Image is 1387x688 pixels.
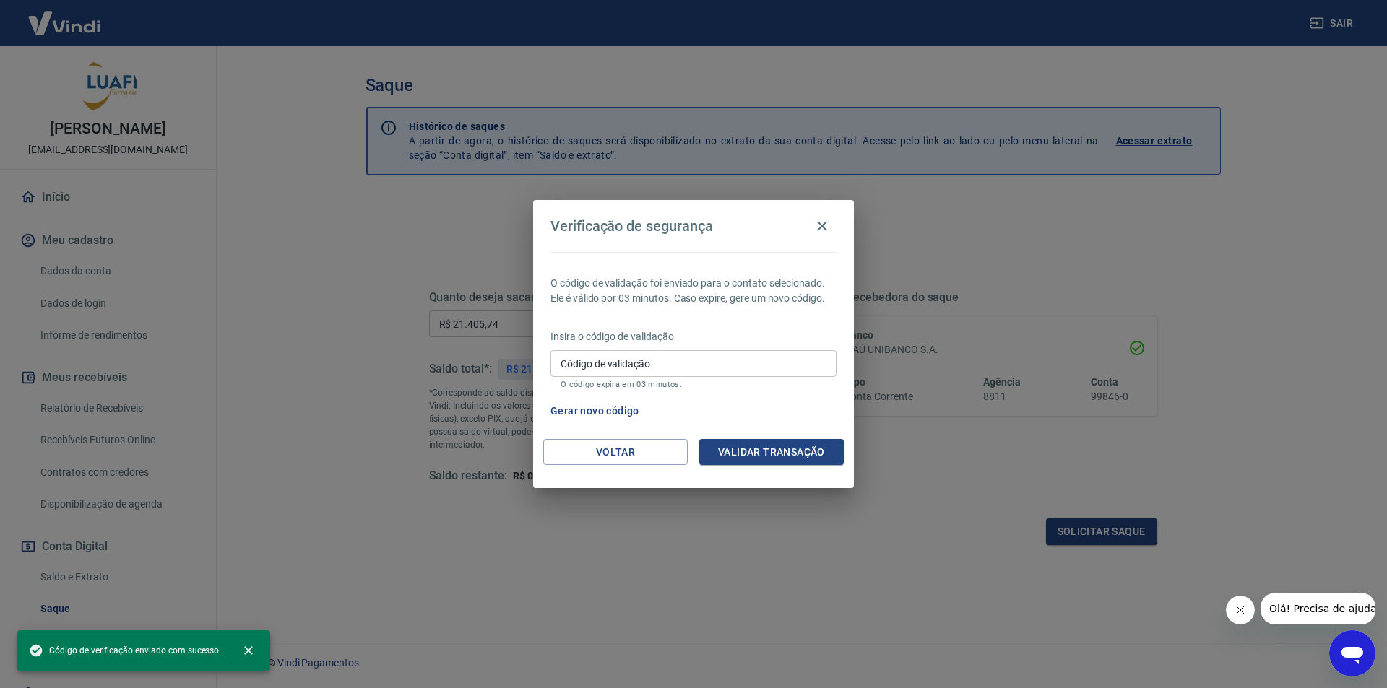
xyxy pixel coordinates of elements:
button: close [233,635,264,666]
span: Olá! Precisa de ajuda? [9,10,121,22]
p: O código de validação foi enviado para o contato selecionado. Ele é válido por 03 minutos. Caso e... [550,276,837,306]
iframe: Mensagem da empresa [1261,593,1375,624]
button: Gerar novo código [545,398,645,424]
button: Voltar [543,439,688,466]
button: Validar transação [699,439,844,466]
span: Código de verificação enviado com sucesso. [29,643,221,658]
h4: Verificação de segurança [550,217,713,235]
p: Insira o código de validação [550,329,837,344]
iframe: Fechar mensagem [1226,596,1255,624]
iframe: Botão para abrir a janela de mensagens [1329,630,1375,676]
p: O código expira em 03 minutos. [561,380,826,389]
